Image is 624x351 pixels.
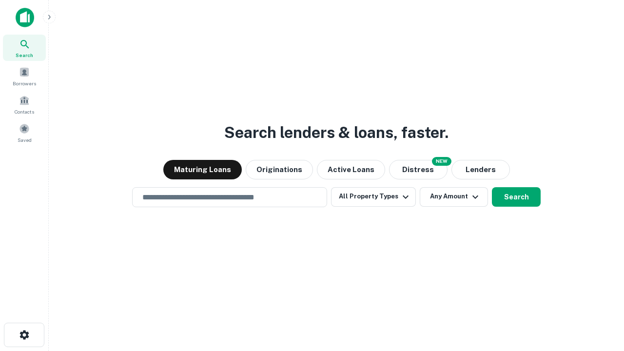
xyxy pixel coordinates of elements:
button: Active Loans [317,160,385,179]
a: Borrowers [3,63,46,89]
button: Search distressed loans with lien and other non-mortgage details. [389,160,448,179]
button: Any Amount [420,187,488,207]
a: Contacts [3,91,46,117]
button: Originations [246,160,313,179]
div: NEW [432,157,451,166]
span: Search [16,51,33,59]
button: Lenders [451,160,510,179]
iframe: Chat Widget [575,273,624,320]
h3: Search lenders & loans, faster. [224,121,448,144]
a: Saved [3,119,46,146]
img: capitalize-icon.png [16,8,34,27]
span: Contacts [15,108,34,116]
a: Search [3,35,46,61]
span: Borrowers [13,79,36,87]
span: Saved [18,136,32,144]
button: Search [492,187,541,207]
button: Maturing Loans [163,160,242,179]
button: All Property Types [331,187,416,207]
